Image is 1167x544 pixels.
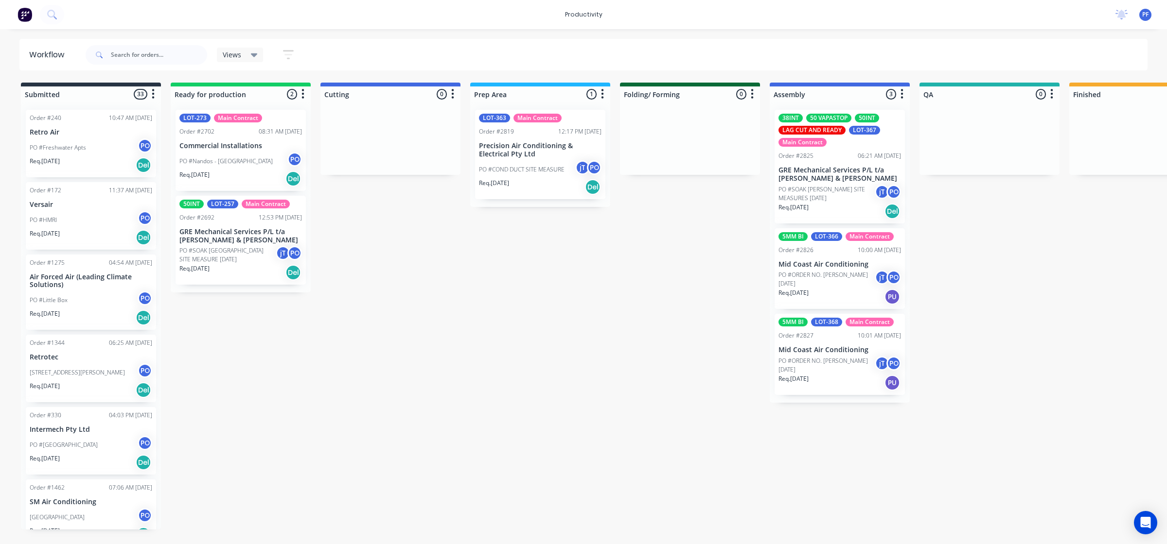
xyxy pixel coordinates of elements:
[285,265,301,280] div: Del
[30,441,98,449] p: PO #[GEOGRAPHIC_DATA]
[136,527,151,543] div: Del
[778,166,901,183] p: GRE Mechanical Services P/L t/a [PERSON_NAME] & [PERSON_NAME]
[138,436,152,450] div: PO
[1134,511,1157,534] div: Open Intercom Messenger
[479,165,565,174] p: PO #COND DUCT SITE MEASURE
[587,160,601,175] div: PO
[29,49,69,61] div: Workflow
[176,110,306,191] div: LOT-273Main ContractOrder #270208:31 AM [DATE]Commercial InstallationsPO #Nandos - [GEOGRAPHIC_DA...
[136,230,151,245] div: Del
[259,213,302,222] div: 12:53 PM [DATE]
[109,339,152,347] div: 06:25 AM [DATE]
[806,114,851,122] div: 50 VAPASTOP
[138,291,152,306] div: PO
[30,498,152,506] p: SM Air Conditioning
[849,126,880,135] div: LOT-367
[811,318,842,326] div: LOT-368
[884,289,900,305] div: PU
[30,128,152,136] p: Retro Air
[846,232,894,241] div: Main Contract
[585,179,601,195] div: Del
[207,200,238,208] div: LOT-257
[775,110,905,223] div: 38INT50 VAPASTOP50INTLAG CUT AND READYLOT-367Main ContractOrder #282506:21 AM [DATE]GRE Mechanica...
[855,114,879,122] div: 50INT
[875,356,889,371] div: jT
[575,160,590,175] div: jT
[513,114,562,122] div: Main Contract
[1142,10,1149,19] span: PF
[26,407,156,475] div: Order #33004:03 PM [DATE]Intermech Pty LtdPO #[GEOGRAPHIC_DATA]POReq.[DATE]Del
[875,270,889,285] div: jT
[30,382,60,391] p: Req. [DATE]
[778,318,808,326] div: 5MM BI
[778,114,803,122] div: 38INT
[179,228,302,244] p: GRE Mechanical Services P/L t/a [PERSON_NAME] & [PERSON_NAME]
[136,310,151,325] div: Del
[778,185,875,203] p: PO #SOAK [PERSON_NAME] SITE MEASURES [DATE]
[886,270,901,285] div: PO
[179,213,214,222] div: Order #2692
[179,114,211,122] div: LOT-273
[30,114,61,122] div: Order #240
[778,260,901,269] p: Mid Coast Air Conditioning
[179,246,276,264] p: PO #SOAK [GEOGRAPHIC_DATA] SITE MEASURE [DATE]
[30,339,65,347] div: Order #1344
[287,152,302,167] div: PO
[560,7,607,22] div: productivity
[30,483,65,492] div: Order #1462
[30,201,152,209] p: Versair
[138,508,152,523] div: PO
[886,185,901,199] div: PO
[30,527,60,535] p: Req. [DATE]
[778,246,813,255] div: Order #2826
[30,353,152,361] p: Retrotec
[176,196,306,285] div: 50INTLOT-257Main ContractOrder #269212:53 PM [DATE]GRE Mechanical Services P/L t/a [PERSON_NAME] ...
[30,186,61,195] div: Order #172
[778,357,875,374] p: PO #ORDER NO. [PERSON_NAME] [DATE]
[26,110,156,177] div: Order #24010:47 AM [DATE]Retro AirPO #Freshwater AptsPOReq.[DATE]Del
[138,138,152,153] div: PO
[138,211,152,225] div: PO
[775,314,905,395] div: 5MM BILOT-368Main ContractOrder #282710:01 AM [DATE]Mid Coast Air ConditioningPO #ORDER NO. [PERS...
[886,356,901,371] div: PO
[30,157,60,166] p: Req. [DATE]
[475,110,605,199] div: LOT-363Main ContractOrder #281912:17 PM [DATE]Precision Air Conditioning & Electrical Pty LtdPO #...
[30,309,60,318] p: Req. [DATE]
[223,50,241,60] span: Views
[26,335,156,402] div: Order #134406:25 AM [DATE]Retrotec[STREET_ADDRESS][PERSON_NAME]POReq.[DATE]Del
[276,246,290,260] div: jT
[479,179,509,187] p: Req. [DATE]
[778,203,809,212] p: Req. [DATE]
[479,142,601,158] p: Precision Air Conditioning & Electrical Pty Ltd
[479,127,514,136] div: Order #2819
[858,246,901,255] div: 10:00 AM [DATE]
[26,182,156,250] div: Order #17211:37 AM [DATE]VersairPO #HMRIPOReq.[DATE]Del
[179,157,273,166] p: PO #Nandos - [GEOGRAPHIC_DATA]
[30,411,61,420] div: Order #330
[778,374,809,383] p: Req. [DATE]
[775,228,905,309] div: 5MM BILOT-366Main ContractOrder #282610:00 AM [DATE]Mid Coast Air ConditioningPO #ORDER NO. [PERS...
[179,170,210,179] p: Req. [DATE]
[30,513,85,522] p: [GEOGRAPHIC_DATA]
[179,200,204,208] div: 50INT
[109,114,152,122] div: 10:47 AM [DATE]
[179,264,210,273] p: Req. [DATE]
[30,229,60,238] p: Req. [DATE]
[111,45,207,65] input: Search for orders...
[242,200,290,208] div: Main Contract
[30,143,86,152] p: PO #Freshwater Apts
[30,296,68,305] p: PO #Little Box
[778,331,813,340] div: Order #2827
[109,411,152,420] div: 04:03 PM [DATE]
[109,258,152,267] div: 04:54 AM [DATE]
[778,232,808,241] div: 5MM BI
[259,127,302,136] div: 08:31 AM [DATE]
[479,114,510,122] div: LOT-363
[30,216,57,224] p: PO #HMRI
[30,258,65,267] div: Order #1275
[778,346,901,354] p: Mid Coast Air Conditioning
[858,152,901,160] div: 06:21 AM [DATE]
[884,204,900,219] div: Del
[287,246,302,260] div: PO
[179,142,302,150] p: Commercial Installations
